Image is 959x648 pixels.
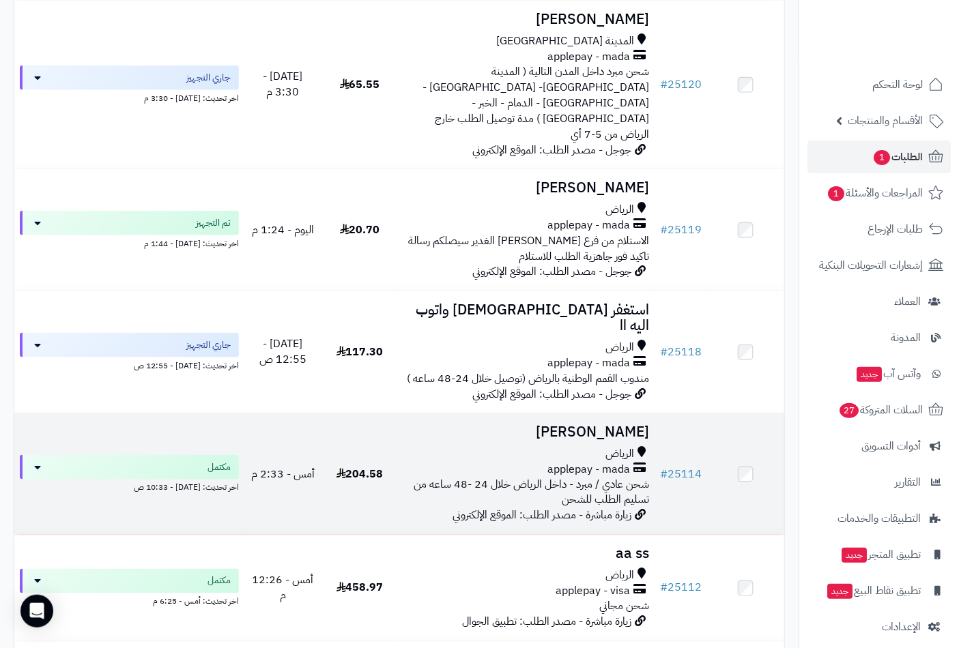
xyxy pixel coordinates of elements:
[20,357,239,372] div: اخر تحديث: [DATE] - 12:55 ص
[660,222,668,238] span: #
[855,364,921,383] span: وآتس آب
[807,610,951,643] a: الإعدادات
[807,213,951,246] a: طلبات الإرجاع
[807,538,951,571] a: تطبيق المتجرجديد
[807,321,951,354] a: المدونة
[252,222,314,238] span: اليوم - 1:24 م
[868,220,923,239] span: طلبات الإرجاع
[827,183,923,203] span: المراجعات والأسئلة
[807,574,951,607] a: تطبيق نقاط البيعجديد
[20,593,239,608] div: اخر تحديث: أمس - 6:25 م
[20,90,239,104] div: اخر تحديث: [DATE] - 3:30 م
[263,68,302,100] span: [DATE] - 3:30 م
[660,76,668,93] span: #
[807,285,951,318] a: العملاء
[20,595,53,628] div: Open Intercom Messenger
[861,437,921,456] span: أدوات التسويق
[660,466,702,482] a: #25114
[807,430,951,462] a: أدوات التسويق
[605,340,634,355] span: الرياض
[872,147,923,166] span: الطلبات
[891,328,921,347] span: المدونة
[472,263,631,280] span: جوجل - مصدر الطلب: الموقع الإلكتروني
[660,76,702,93] a: #25120
[259,336,306,368] span: [DATE] - 12:55 ص
[404,302,650,334] h3: استغفر [DEMOGRAPHIC_DATA] واتوب اليه اا
[807,177,951,209] a: المراجعات والأسئلة1
[472,142,631,158] span: جوجل - مصدر الطلب: الموقع الإلكتروني
[547,355,630,371] span: applepay - mada
[872,75,923,94] span: لوحة التحكم
[838,400,923,419] span: السلات المتروكة
[496,33,634,49] span: المدينة [GEOGRAPHIC_DATA]
[207,574,231,588] span: مكتمل
[838,509,921,528] span: التطبيقات والخدمات
[453,507,631,524] span: زيارة مباشرة - مصدر الطلب: الموقع الإلكتروني
[848,111,923,130] span: الأقسام والمنتجات
[882,617,921,636] span: الإعدادات
[807,249,951,282] a: إشعارات التحويلات البنكية
[547,49,630,65] span: applepay - mada
[840,545,921,564] span: تطبيق المتجر
[599,598,649,615] span: شحن مجاني
[828,186,845,202] span: 1
[874,150,891,166] span: 1
[337,580,384,596] span: 458.97
[196,216,231,230] span: تم التجهيز
[605,446,634,462] span: الرياض
[807,357,951,390] a: وآتس آبجديد
[340,222,380,238] span: 20.70
[252,572,313,604] span: أمس - 12:26 م
[408,233,649,265] span: الاستلام من فرع [PERSON_NAME] الغدير سيصلكم رسالة تاكيد فور جاهزية الطلب للاستلام
[826,581,921,600] span: تطبيق نقاط البيع
[807,141,951,173] a: الطلبات1
[807,394,951,426] a: السلات المتروكة27
[660,466,668,482] span: #
[547,462,630,477] span: applepay - mada
[660,222,702,238] a: #25119
[894,292,921,311] span: العملاء
[660,344,668,360] span: #
[866,29,946,57] img: logo-2.png
[827,584,853,599] span: جديد
[605,202,634,218] span: الرياض
[807,502,951,535] a: التطبيقات والخدمات
[660,580,702,596] a: #25112
[660,344,702,360] a: #25118
[819,256,923,275] span: إشعارات التحويلات البنكية
[472,386,631,402] span: جوجل - مصدر الطلب: الموقع الإلكتروني
[807,466,951,499] a: التقارير
[186,338,231,352] span: جاري التجهيز
[404,546,650,562] h3: aa ss
[404,12,650,27] h3: [PERSON_NAME]
[423,63,649,142] span: شحن مبرد داخل المدن التالية ( المدينة [GEOGRAPHIC_DATA]- [GEOGRAPHIC_DATA] - [GEOGRAPHIC_DATA] - ...
[251,466,315,482] span: أمس - 2:33 م
[807,68,951,101] a: لوحة التحكم
[207,460,231,474] span: مكتمل
[839,403,859,419] span: 27
[20,480,239,494] div: اخر تحديث: [DATE] - 10:33 ص
[340,76,380,93] span: 65.55
[462,614,631,630] span: زيارة مباشرة - مصدر الطلب: تطبيق الجوال
[857,367,882,382] span: جديد
[605,568,634,584] span: الرياض
[660,580,668,596] span: #
[186,71,231,85] span: جاري التجهيز
[404,424,650,440] h3: [PERSON_NAME]
[407,370,649,387] span: مندوب القمم الوطنية بالرياض (توصيل خلال 24-48 ساعه )
[404,180,650,196] h3: [PERSON_NAME]
[337,466,384,482] span: 204.58
[842,548,867,563] span: جديد
[20,235,239,250] div: اخر تحديث: [DATE] - 1:44 م
[556,584,630,600] span: applepay - visa
[547,218,630,233] span: applepay - mada
[337,344,384,360] span: 117.30
[414,477,649,509] span: شحن عادي / مبرد - داخل الرياض خلال 24 -48 ساعه من تسليم الطلب للشحن
[895,473,921,492] span: التقارير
